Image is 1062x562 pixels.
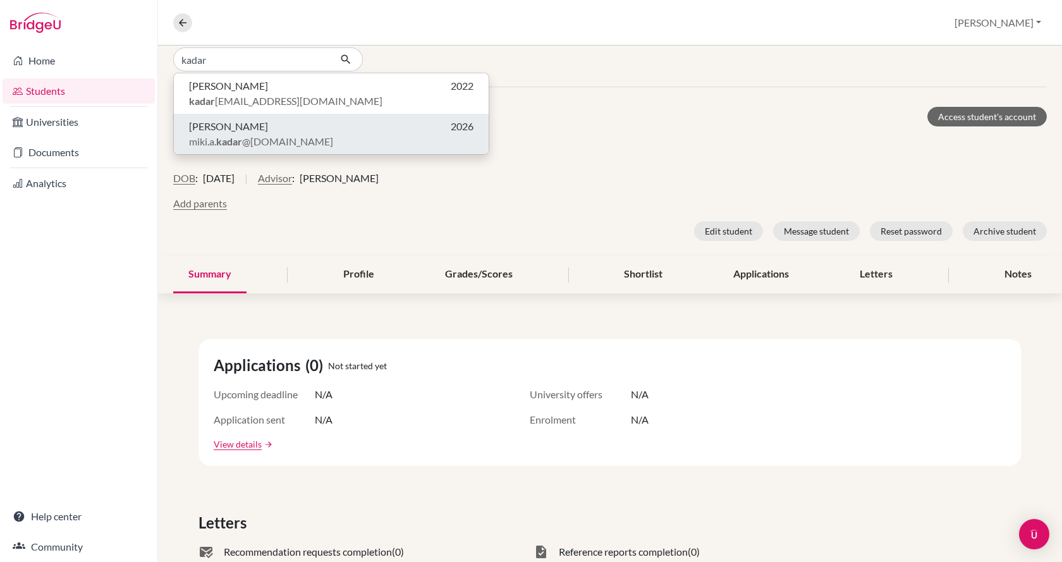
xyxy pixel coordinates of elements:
[534,544,549,559] span: task
[189,134,333,149] span: miki.a. @[DOMAIN_NAME]
[258,171,292,186] button: Advisor
[189,78,268,94] span: [PERSON_NAME]
[262,440,273,449] a: arrow_forward
[203,171,235,186] span: [DATE]
[430,256,528,293] div: Grades/Scores
[3,504,155,529] a: Help center
[245,171,248,196] span: |
[559,544,688,559] span: Reference reports completion
[688,544,700,559] span: (0)
[3,140,155,165] a: Documents
[989,256,1047,293] div: Notes
[927,107,1047,126] a: Access student's account
[773,221,860,241] button: Message student
[189,119,268,134] span: [PERSON_NAME]
[870,221,953,241] button: Reset password
[530,387,631,402] span: University offers
[451,119,473,134] span: 2026
[214,437,262,451] a: View details
[631,387,649,402] span: N/A
[189,95,215,107] b: kadar
[3,171,155,196] a: Analytics
[305,354,328,377] span: (0)
[1019,519,1049,549] div: Open Intercom Messenger
[3,534,155,559] a: Community
[315,412,333,427] span: N/A
[3,78,155,104] a: Students
[530,412,631,427] span: Enrolment
[198,511,252,534] span: Letters
[694,221,763,241] button: Edit student
[173,196,227,211] button: Add parents
[392,544,404,559] span: (0)
[963,221,1047,241] button: Archive student
[845,256,908,293] div: Letters
[3,48,155,73] a: Home
[189,94,382,109] span: [EMAIL_ADDRESS][DOMAIN_NAME]
[214,387,315,402] span: Upcoming deadline
[292,171,295,186] span: :
[609,256,678,293] div: Shortlist
[3,109,155,135] a: Universities
[174,114,489,154] button: [PERSON_NAME]2026miki.a.kadar@[DOMAIN_NAME]
[718,256,804,293] div: Applications
[173,256,247,293] div: Summary
[214,412,315,427] span: Application sent
[174,73,489,114] button: [PERSON_NAME]2022kadar[EMAIL_ADDRESS][DOMAIN_NAME]
[216,135,242,147] b: kadar
[214,354,305,377] span: Applications
[451,78,473,94] span: 2022
[198,544,214,559] span: mark_email_read
[224,544,392,559] span: Recommendation requests completion
[315,387,333,402] span: N/A
[10,13,61,33] img: Bridge-U
[173,171,195,186] button: DOB
[195,171,198,186] span: :
[949,11,1047,35] button: [PERSON_NAME]
[300,171,379,186] span: [PERSON_NAME]
[328,359,387,372] span: Not started yet
[173,47,330,71] input: Find student by name...
[328,256,389,293] div: Profile
[631,412,649,427] span: N/A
